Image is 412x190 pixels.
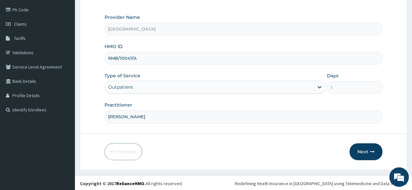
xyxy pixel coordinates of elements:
input: Enter Name [105,110,382,123]
div: Chat with us now [34,36,109,45]
img: d_794563401_company_1708531726252_794563401 [12,32,26,49]
div: Minimize live chat window [107,3,122,19]
div: Redefining Heath Insurance in [GEOGRAPHIC_DATA] using Telemedicine and Data Science! [235,180,407,187]
label: Provider Name [105,14,140,20]
label: Days [327,72,338,79]
button: Previous [105,143,142,160]
button: Next [349,143,382,160]
label: Type of Service [105,72,140,79]
span: Tariffs [14,35,26,41]
input: Enter HMO ID [105,52,382,65]
a: RelianceHMO [116,181,144,186]
textarea: Type your message and hit 'Enter' [3,123,124,146]
strong: Copyright © 2017 . [80,181,146,186]
span: Claims [14,21,27,27]
label: HMO ID [105,43,123,50]
div: Outpatient [108,84,133,90]
label: Practitioner [105,102,132,108]
span: We're online! [38,55,90,120]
